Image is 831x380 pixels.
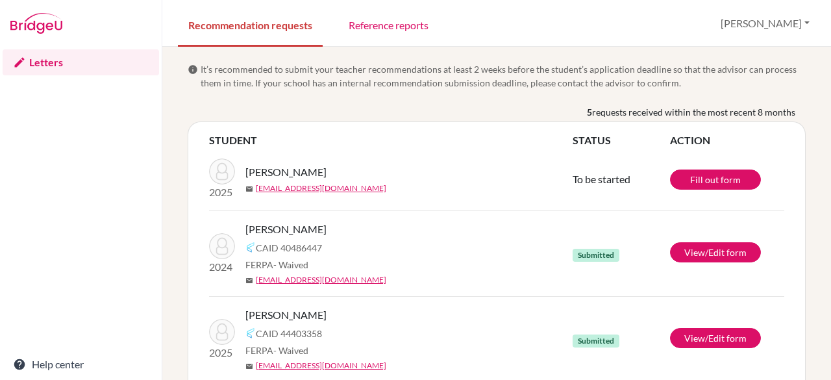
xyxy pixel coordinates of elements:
img: Common App logo [245,328,256,338]
a: [EMAIL_ADDRESS][DOMAIN_NAME] [256,360,386,372]
span: [PERSON_NAME] [245,307,327,323]
span: - Waived [273,259,308,270]
img: Bridge-U [10,13,62,34]
img: Khadka, Sanjib [209,233,235,259]
b: 5 [587,105,592,119]
th: STATUS [573,133,670,148]
th: ACTION [670,133,784,148]
span: mail [245,362,253,370]
a: Reference reports [338,2,439,47]
span: mail [245,277,253,285]
a: View/Edit form [670,328,761,348]
span: FERPA [245,258,308,272]
span: CAID 44403358 [256,327,322,340]
a: View/Edit form [670,242,761,262]
span: - Waived [273,345,308,356]
img: Common App logo [245,242,256,253]
p: 2024 [209,259,235,275]
span: Submitted [573,335,619,348]
a: Help center [3,351,159,377]
a: [EMAIL_ADDRESS][DOMAIN_NAME] [256,274,386,286]
span: [PERSON_NAME] [245,222,327,237]
img: Ojha, Samrat [209,319,235,345]
a: Recommendation requests [178,2,323,47]
th: STUDENT [209,133,573,148]
span: [PERSON_NAME] [245,164,327,180]
span: requests received within the most recent 8 months [592,105,795,119]
img: Bhusal, Swastik [209,158,235,184]
a: Fill out form [670,170,761,190]
span: FERPA [245,344,308,357]
a: Letters [3,49,159,75]
button: [PERSON_NAME] [715,11,815,36]
span: CAID 40486447 [256,241,322,255]
p: 2025 [209,184,235,200]
span: info [188,64,198,75]
span: Submitted [573,249,619,262]
span: mail [245,185,253,193]
span: It’s recommended to submit your teacher recommendations at least 2 weeks before the student’s app... [201,62,806,90]
p: 2025 [209,345,235,361]
a: [EMAIL_ADDRESS][DOMAIN_NAME] [256,183,386,194]
span: To be started [573,173,630,185]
